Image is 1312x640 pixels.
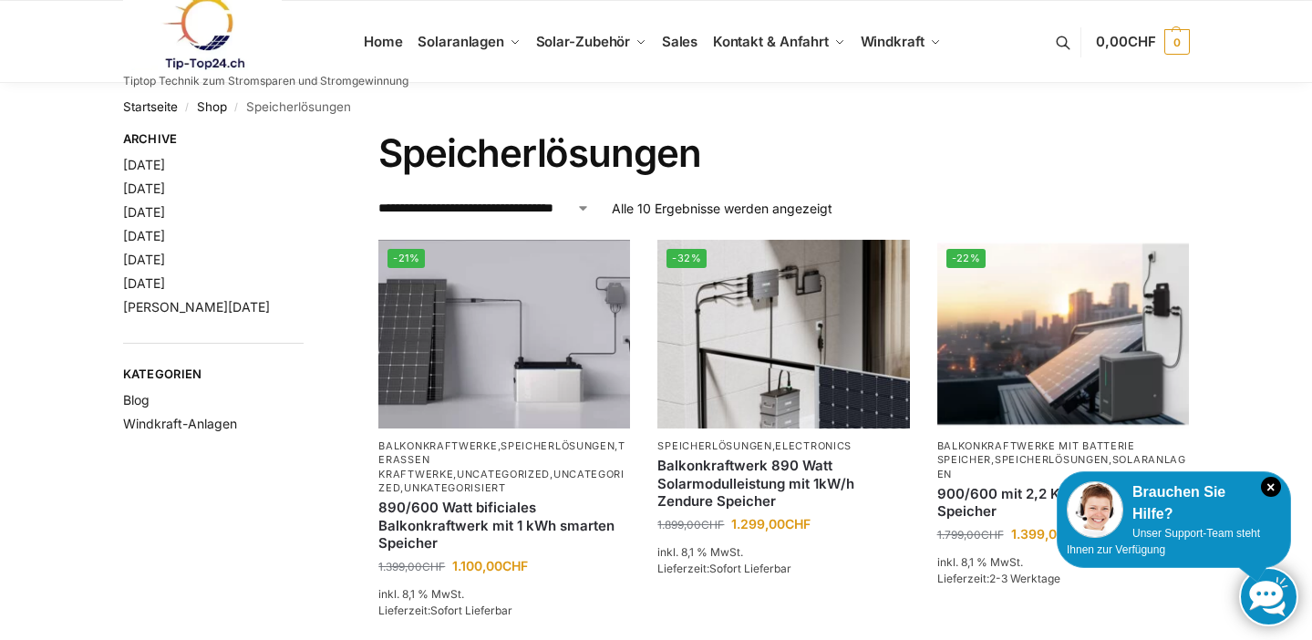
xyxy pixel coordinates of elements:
[713,33,829,50] span: Kontakt & Anfahrt
[937,453,1186,480] a: Solaranlagen
[123,416,237,431] a: Windkraft-Anlagen
[378,130,1189,176] h1: Speicherlösungen
[123,130,305,149] span: Archive
[662,33,698,50] span: Sales
[937,240,1189,428] img: Balkonkraftwerk mit Marstek Speicher
[852,1,948,83] a: Windkraft
[1011,526,1090,542] bdi: 1.399,00
[178,100,197,115] span: /
[536,33,631,50] span: Solar-Zubehör
[937,485,1189,521] a: 900/600 mit 2,2 KwH Marstek Speicher
[410,1,528,83] a: Solaranlagen
[378,199,590,218] select: Shop-Reihenfolge
[378,439,497,452] a: Balkonkraftwerke
[709,562,791,575] span: Sofort Lieferbar
[701,518,724,532] span: CHF
[378,586,630,603] p: inkl. 8,1 % MwSt.
[775,439,852,452] a: Electronics
[123,275,165,291] a: [DATE]
[657,562,791,575] span: Lieferzeit:
[378,439,630,496] p: , , , , ,
[404,481,506,494] a: Unkategorisiert
[378,560,445,573] bdi: 1.399,00
[502,558,528,573] span: CHF
[123,228,165,243] a: [DATE]
[304,131,315,151] button: Close filters
[995,453,1109,466] a: Speicherlösungen
[452,558,528,573] bdi: 1.100,00
[989,572,1060,585] span: 2-3 Werktage
[378,468,625,494] a: Uncategorized
[1164,29,1190,55] span: 0
[123,99,178,114] a: Startseite
[528,1,654,83] a: Solar-Zubehör
[1067,481,1281,525] div: Brauchen Sie Hilfe?
[418,33,504,50] span: Solaranlagen
[861,33,925,50] span: Windkraft
[657,240,909,428] img: Balkonkraftwerk 890 Watt Solarmodulleistung mit 1kW/h Zendure Speicher
[705,1,852,83] a: Kontakt & Anfahrt
[123,181,165,196] a: [DATE]
[378,240,630,428] a: -21%ASE 1000 Batteriespeicher
[937,528,1004,542] bdi: 1.799,00
[457,468,550,480] a: Uncategorized
[378,439,625,480] a: Terassen Kraftwerke
[657,240,909,428] a: -32%Balkonkraftwerk 890 Watt Solarmodulleistung mit 1kW/h Zendure Speicher
[1096,15,1189,69] a: 0,00CHF 0
[123,157,165,172] a: [DATE]
[657,439,909,453] p: ,
[981,528,1004,542] span: CHF
[227,100,246,115] span: /
[657,518,724,532] bdi: 1.899,00
[937,572,1060,585] span: Lieferzeit:
[378,499,630,552] a: 890/600 Watt bificiales Balkonkraftwerk mit 1 kWh smarten Speicher
[937,439,1135,466] a: Balkonkraftwerke mit Batterie Speicher
[123,252,165,267] a: [DATE]
[1067,527,1260,556] span: Unser Support-Team steht Ihnen zur Verfügung
[1096,33,1155,50] span: 0,00
[501,439,615,452] a: Speicherlösungen
[657,544,909,561] p: inkl. 8,1 % MwSt.
[1067,481,1123,538] img: Customer service
[731,516,811,532] bdi: 1.299,00
[937,240,1189,428] a: -22%Balkonkraftwerk mit Marstek Speicher
[123,83,1190,130] nav: Breadcrumb
[937,554,1189,571] p: inkl. 8,1 % MwSt.
[123,76,408,87] p: Tiptop Technik zum Stromsparen und Stromgewinnung
[657,457,909,511] a: Balkonkraftwerk 890 Watt Solarmodulleistung mit 1kW/h Zendure Speicher
[123,299,270,315] a: [PERSON_NAME][DATE]
[654,1,705,83] a: Sales
[378,604,512,617] span: Lieferzeit:
[937,439,1189,481] p: , ,
[1261,477,1281,497] i: Schließen
[123,366,305,384] span: Kategorien
[657,439,771,452] a: Speicherlösungen
[422,560,445,573] span: CHF
[1128,33,1156,50] span: CHF
[785,516,811,532] span: CHF
[430,604,512,617] span: Sofort Lieferbar
[123,392,150,408] a: Blog
[197,99,227,114] a: Shop
[123,204,165,220] a: [DATE]
[612,199,832,218] p: Alle 10 Ergebnisse werden angezeigt
[378,240,630,428] img: ASE 1000 Batteriespeicher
